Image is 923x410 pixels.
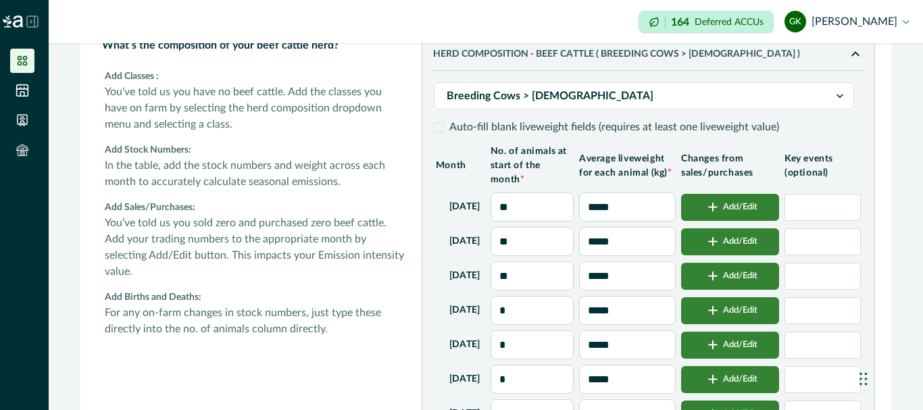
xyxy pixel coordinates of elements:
[105,70,405,84] p: Add Classes :
[681,263,779,290] button: Add/Edit
[105,215,405,280] p: You’ve told us you sold zero and purchased zero beef cattle. Add your trading numbers to the appr...
[859,359,868,399] div: Drag
[681,194,779,221] button: Add/Edit
[97,32,411,59] p: What’s the composition of your beef cattle herd?
[449,269,480,283] p: [DATE]
[449,234,480,249] p: [DATE]
[105,201,405,215] p: Add Sales/Purchases:
[105,290,405,305] p: Add Births and Deaths:
[449,372,480,386] p: [DATE]
[449,121,779,134] p: Auto-fill blank liveweight fields (requires at least one liveweight value)
[671,17,689,28] p: 164
[681,297,779,324] button: Add/Edit
[433,46,864,62] button: HERD COMPOSITION - Beef cattle ( Breeding Cows > [DEMOGRAPHIC_DATA] )
[681,366,779,393] button: Add/Edit
[681,152,779,180] p: Changes from sales/purchases
[681,228,779,255] button: Add/Edit
[449,303,480,317] p: [DATE]
[105,305,405,337] p: For any on-farm changes in stock numbers, just type these directly into the no. of animals column...
[449,338,480,352] p: [DATE]
[491,145,574,187] p: No. of animals at start of the month
[433,49,847,60] p: HERD COMPOSITION - Beef cattle ( Breeding Cows > [DEMOGRAPHIC_DATA] )
[695,17,764,27] p: Deferred ACCUs
[449,200,480,214] p: [DATE]
[105,143,405,157] p: Add Stock Numbers:
[784,152,861,180] p: Key events (optional)
[3,16,23,28] img: Logo
[681,332,779,359] button: Add/Edit
[105,84,405,132] p: You've told us you have no beef cattle. Add the classes you have on farm by selecting the herd co...
[105,157,405,190] p: In the table, add the stock numbers and weight across each month to accurately calculate seasonal...
[579,152,676,180] p: Average liveweight for each animal (kg)
[436,159,485,173] p: Month
[784,5,909,38] button: gordon kentish[PERSON_NAME]
[855,345,923,410] iframe: Chat Widget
